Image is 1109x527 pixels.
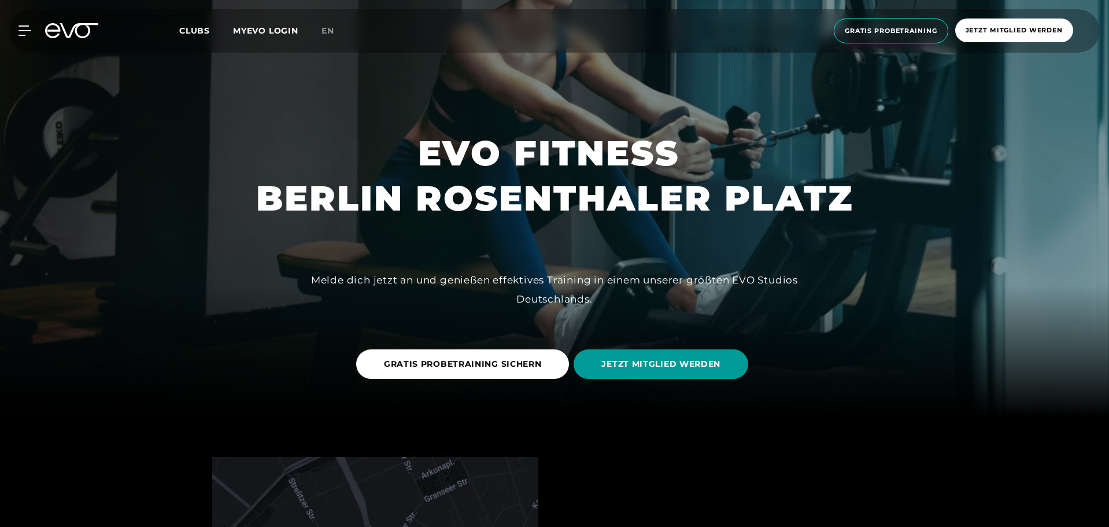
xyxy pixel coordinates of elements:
[952,19,1077,43] a: Jetzt Mitglied werden
[966,25,1063,35] span: Jetzt Mitglied werden
[384,358,542,370] span: GRATIS PROBETRAINING SICHERN
[601,358,720,370] span: JETZT MITGLIED WERDEN
[256,131,853,221] h1: EVO FITNESS BERLIN ROSENTHALER PLATZ
[845,26,937,36] span: Gratis Probetraining
[321,24,348,38] a: en
[356,341,574,388] a: GRATIS PROBETRAINING SICHERN
[179,25,233,36] a: Clubs
[574,341,753,388] a: JETZT MITGLIED WERDEN
[179,25,210,36] span: Clubs
[321,25,334,36] span: en
[830,19,952,43] a: Gratis Probetraining
[294,271,815,308] div: Melde dich jetzt an und genießen effektives Training in einem unserer größten EVO Studios Deutsch...
[233,25,298,36] a: MYEVO LOGIN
